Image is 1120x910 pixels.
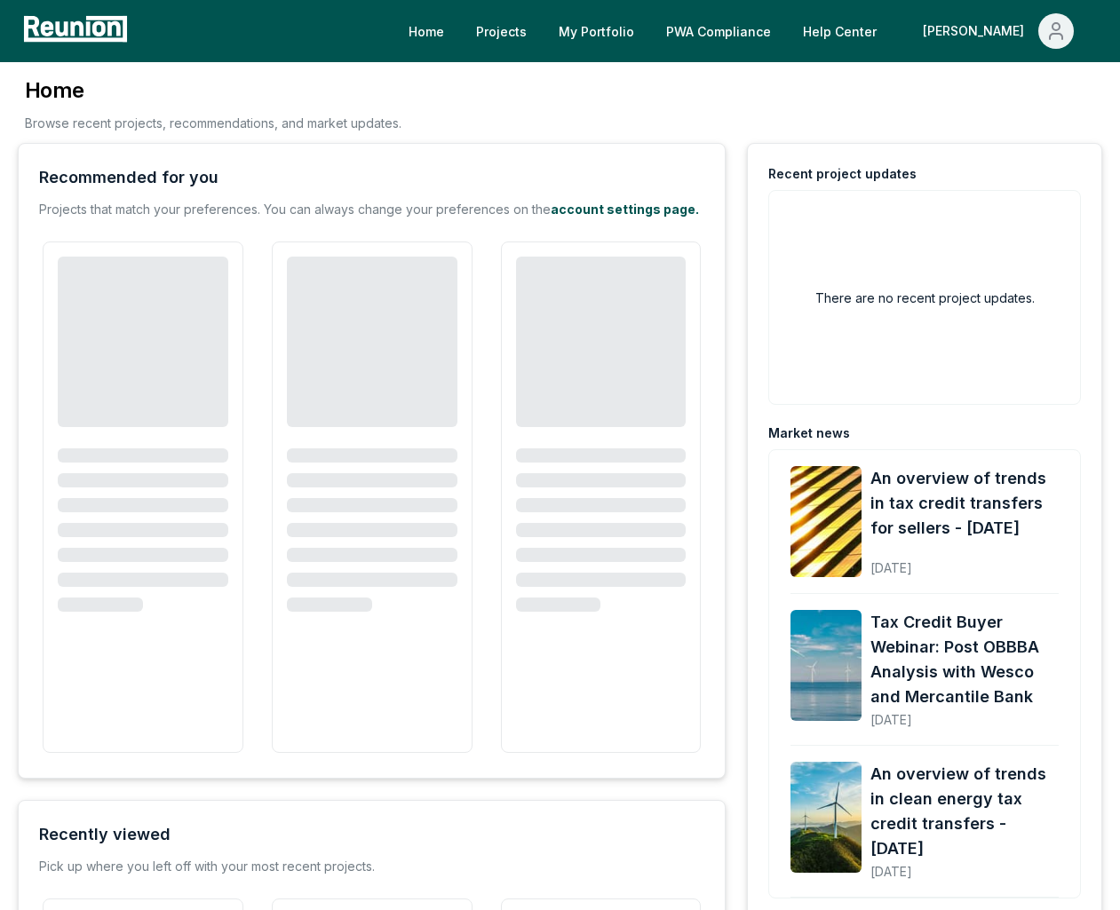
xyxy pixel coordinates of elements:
[870,698,1059,729] div: [DATE]
[790,762,862,873] img: An overview of trends in clean energy tax credit transfers - August 2025
[790,610,862,729] a: Tax Credit Buyer Webinar: Post OBBBA Analysis with Wesco and Mercantile Bank
[870,546,1059,577] div: [DATE]
[923,13,1031,49] div: [PERSON_NAME]
[870,610,1059,709] a: Tax Credit Buyer Webinar: Post OBBBA Analysis with Wesco and Mercantile Bank
[768,424,850,442] div: Market news
[870,850,1059,881] div: [DATE]
[790,762,862,881] a: An overview of trends in clean energy tax credit transfers - August 2025
[815,289,1035,307] h2: There are no recent project updates.
[870,466,1059,541] a: An overview of trends in tax credit transfers for sellers - [DATE]
[544,13,648,49] a: My Portfolio
[790,466,862,577] img: An overview of trends in tax credit transfers for sellers - September 2025
[551,202,699,217] a: account settings page.
[790,610,862,721] img: Tax Credit Buyer Webinar: Post OBBBA Analysis with Wesco and Mercantile Bank
[39,165,218,190] div: Recommended for you
[652,13,785,49] a: PWA Compliance
[25,114,401,132] p: Browse recent projects, recommendations, and market updates.
[870,762,1059,861] a: An overview of trends in clean energy tax credit transfers - [DATE]
[909,13,1088,49] button: [PERSON_NAME]
[768,165,917,183] div: Recent project updates
[39,858,375,875] div: Pick up where you left off with your most recent projects.
[39,822,171,847] div: Recently viewed
[25,76,401,105] h3: Home
[462,13,541,49] a: Projects
[394,13,458,49] a: Home
[789,13,891,49] a: Help Center
[39,202,551,217] span: Projects that match your preferences. You can always change your preferences on the
[394,13,1102,49] nav: Main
